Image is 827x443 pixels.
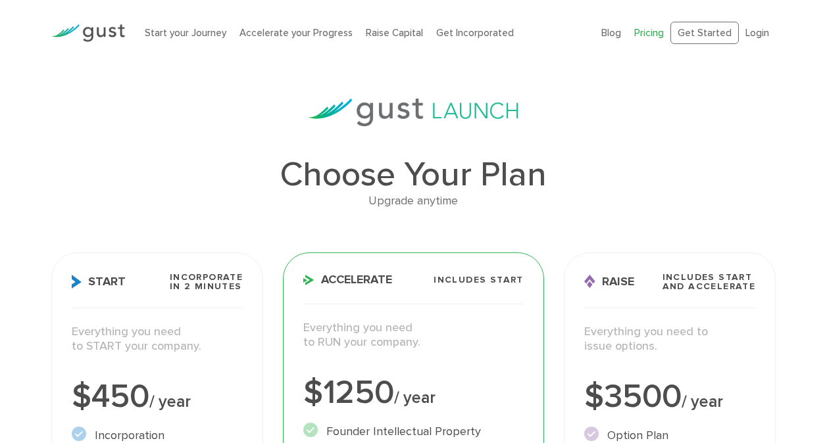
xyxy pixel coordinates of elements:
a: Get Started [670,22,739,45]
img: Start Icon X2 [72,275,82,289]
p: Everything you need to issue options. [584,325,755,354]
a: Get Incorporated [436,27,514,39]
a: Blog [601,27,621,39]
p: Everything you need to RUN your company. [303,321,523,350]
span: Raise [584,275,634,289]
span: Accelerate [303,274,392,286]
h1: Choose Your Plan [51,158,776,192]
a: Start your Journey [145,27,226,39]
span: / year [394,388,436,408]
p: Everything you need to START your company. [72,325,243,354]
a: Accelerate your Progress [239,27,353,39]
a: Raise Capital [366,27,423,39]
div: Upgrade anytime [51,192,776,211]
img: gust-launch-logos.svg [308,99,518,126]
img: Raise Icon [584,275,595,289]
div: $450 [72,381,243,413]
a: Pricing [634,27,664,39]
span: Includes START and ACCELERATE [663,273,756,291]
span: Start [72,275,126,289]
span: / year [682,392,723,411]
div: $3500 [584,381,755,413]
div: $1250 [303,377,523,409]
span: Includes START [434,275,524,285]
img: Accelerate Icon [303,275,314,285]
span: Incorporate in 2 Minutes [170,273,243,291]
img: Gust Logo [51,24,125,42]
a: Login [745,27,769,39]
span: / year [149,392,191,411]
